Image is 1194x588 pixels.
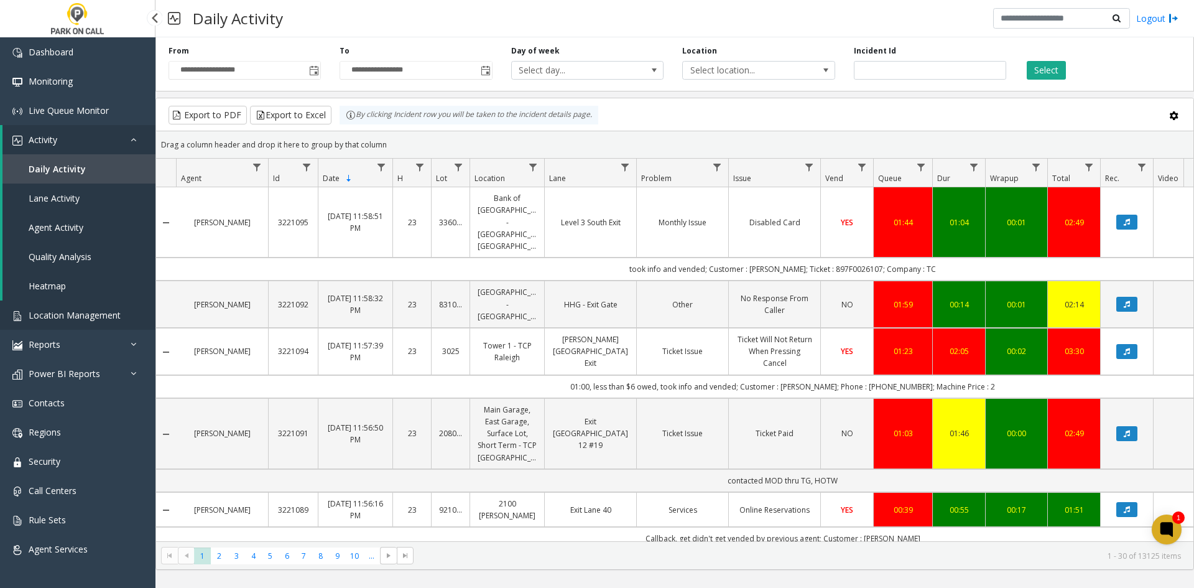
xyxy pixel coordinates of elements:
[993,427,1040,439] div: 00:00
[181,173,201,184] span: Agent
[478,498,537,521] a: 2100 [PERSON_NAME]
[187,3,289,34] h3: Daily Activity
[397,173,403,184] span: H
[881,299,925,310] a: 01:59
[169,106,247,124] button: Export to PDF
[828,345,866,357] a: YES
[29,543,88,555] span: Agent Services
[228,548,245,564] span: Page 3
[940,299,978,310] div: 00:14
[326,340,385,363] a: [DATE] 11:57:39 PM
[881,504,925,516] a: 00:39
[29,514,66,526] span: Rule Sets
[1081,159,1098,175] a: Total Filter Menu
[549,173,566,184] span: Lane
[29,163,86,175] span: Daily Activity
[183,345,261,357] a: [PERSON_NAME]
[29,134,57,146] span: Activity
[1055,345,1093,357] a: 03:30
[12,428,22,438] img: 'icon'
[326,292,385,316] a: [DATE] 11:58:32 PM
[993,217,1040,228] div: 00:01
[552,504,629,516] a: Exit Lane 40
[12,77,22,87] img: 'icon'
[250,106,331,124] button: Export to Excel
[940,217,978,228] a: 01:04
[841,299,853,310] span: NO
[412,159,428,175] a: H Filter Menu
[29,280,66,292] span: Heatmap
[993,504,1040,516] a: 00:17
[1169,12,1178,25] img: logout
[736,217,813,228] a: Disabled Card
[801,159,818,175] a: Issue Filter Menu
[878,173,902,184] span: Queue
[439,299,462,310] a: 831001
[326,210,385,234] a: [DATE] 11:58:51 PM
[913,159,930,175] a: Queue Filter Menu
[276,504,310,516] a: 3221089
[881,217,925,228] div: 01:44
[993,299,1040,310] div: 00:01
[1055,299,1093,310] a: 02:14
[249,159,266,175] a: Agent Filter Menu
[329,548,346,564] span: Page 9
[400,299,423,310] a: 23
[1052,173,1070,184] span: Total
[326,422,385,446] a: [DATE] 11:56:50 PM
[2,125,155,154] a: Activity
[966,159,983,175] a: Dur Filter Menu
[373,159,390,175] a: Date Filter Menu
[990,173,1019,184] span: Wrapup
[29,338,60,350] span: Reports
[29,192,80,204] span: Lane Activity
[2,154,155,184] a: Daily Activity
[736,292,813,316] a: No Response From Caller
[439,427,462,439] a: 208021
[312,548,329,564] span: Page 8
[400,504,423,516] a: 23
[169,45,189,57] label: From
[29,368,100,380] span: Power BI Reports
[363,548,380,564] span: Page 11
[644,299,721,310] a: Other
[1055,504,1093,516] a: 01:51
[841,346,853,357] span: YES
[2,184,155,213] a: Lane Activity
[511,45,560,57] label: Day of week
[736,427,813,439] a: Ticket Paid
[156,159,1193,541] div: Data table
[478,340,537,363] a: Tower 1 - TCP Raleigh
[439,504,462,516] a: 921017
[12,106,22,116] img: 'icon'
[29,485,76,497] span: Call Centers
[156,218,176,228] a: Collapse Details
[2,213,155,242] a: Agent Activity
[993,345,1040,357] div: 00:02
[940,345,978,357] div: 02:05
[194,548,211,564] span: Page 1
[276,299,310,310] a: 3221092
[1172,511,1185,524] div: 1
[478,286,537,322] a: [GEOGRAPHIC_DATA] - [GEOGRAPHIC_DATA]
[29,251,91,263] span: Quality Analysis
[279,548,295,564] span: Page 6
[828,427,866,439] a: NO
[644,504,721,516] a: Services
[168,3,180,34] img: pageIcon
[683,62,804,79] span: Select location...
[617,159,634,175] a: Lane Filter Menu
[12,311,22,321] img: 'icon'
[1055,427,1093,439] a: 02:49
[682,45,717,57] label: Location
[298,159,315,175] a: Id Filter Menu
[12,370,22,380] img: 'icon'
[295,548,312,564] span: Page 7
[552,416,629,452] a: Exit [GEOGRAPHIC_DATA] 12 #19
[400,551,410,561] span: Go to the last page
[340,45,349,57] label: To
